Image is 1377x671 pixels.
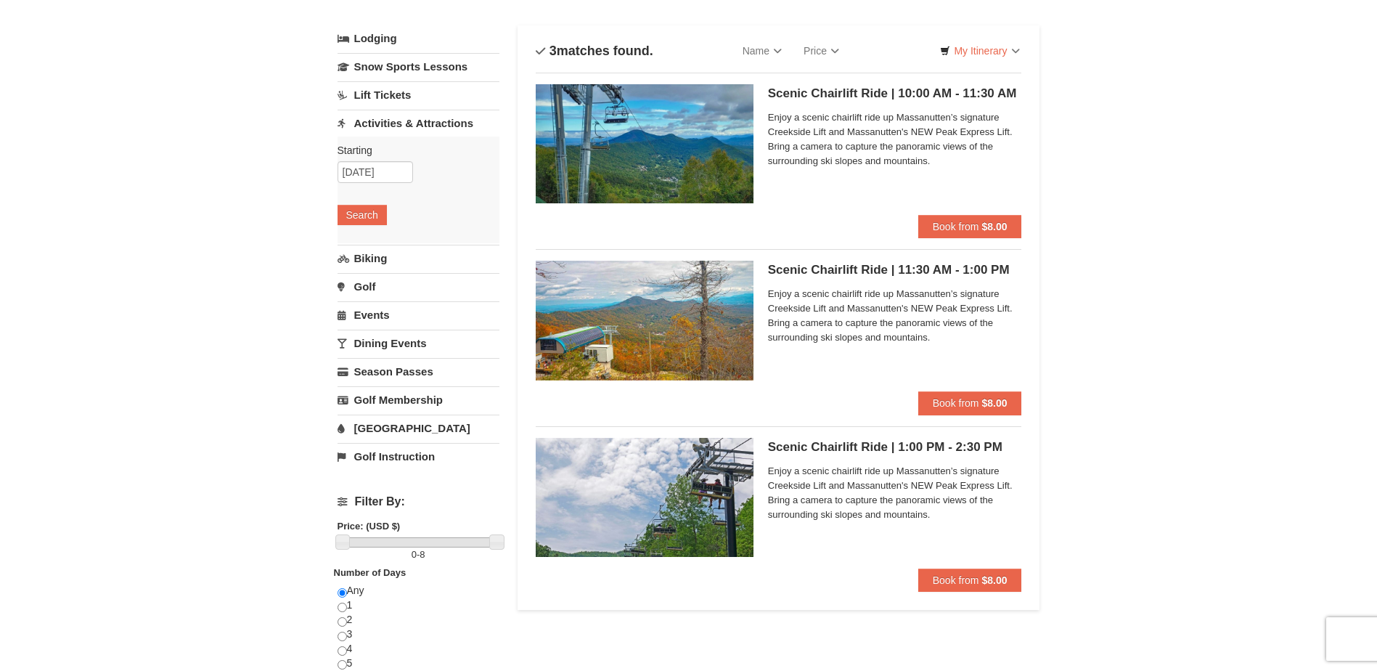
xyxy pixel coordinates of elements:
span: 8 [420,549,425,560]
h4: matches found. [536,44,653,58]
strong: $8.00 [981,221,1007,232]
h5: Scenic Chairlift Ride | 11:30 AM - 1:00 PM [768,263,1022,277]
img: 24896431-9-664d1467.jpg [536,438,753,557]
span: Book from [933,574,979,586]
img: 24896431-1-a2e2611b.jpg [536,84,753,203]
span: 3 [549,44,557,58]
a: Activities & Attractions [338,110,499,137]
h5: Scenic Chairlift Ride | 1:00 PM - 2:30 PM [768,440,1022,455]
span: Enjoy a scenic chairlift ride up Massanutten’s signature Creekside Lift and Massanutten's NEW Pea... [768,464,1022,522]
a: Golf [338,273,499,300]
label: - [338,548,499,562]
img: 24896431-13-a88f1aaf.jpg [536,261,753,380]
a: Snow Sports Lessons [338,53,499,80]
span: Book from [933,397,979,409]
h5: Scenic Chairlift Ride | 10:00 AM - 11:30 AM [768,86,1022,101]
a: Dining Events [338,330,499,357]
strong: $8.00 [981,397,1007,409]
strong: Number of Days [334,567,406,578]
button: Search [338,205,387,225]
a: Biking [338,245,499,272]
strong: $8.00 [981,574,1007,586]
span: Book from [933,221,979,232]
button: Book from $8.00 [918,391,1022,415]
span: Enjoy a scenic chairlift ride up Massanutten’s signature Creekside Lift and Massanutten's NEW Pea... [768,287,1022,345]
a: Name [732,36,793,65]
a: Golf Membership [338,386,499,413]
a: Lodging [338,25,499,52]
label: Starting [338,143,489,158]
strong: Price: (USD $) [338,521,401,532]
a: Price [793,36,850,65]
a: Golf Instruction [338,443,499,470]
h4: Filter By: [338,495,499,508]
span: 0 [412,549,417,560]
button: Book from $8.00 [918,569,1022,592]
a: My Itinerary [931,40,1029,62]
a: Season Passes [338,358,499,385]
span: Enjoy a scenic chairlift ride up Massanutten’s signature Creekside Lift and Massanutten's NEW Pea... [768,110,1022,168]
button: Book from $8.00 [918,215,1022,238]
a: [GEOGRAPHIC_DATA] [338,415,499,442]
a: Events [338,301,499,328]
a: Lift Tickets [338,81,499,108]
